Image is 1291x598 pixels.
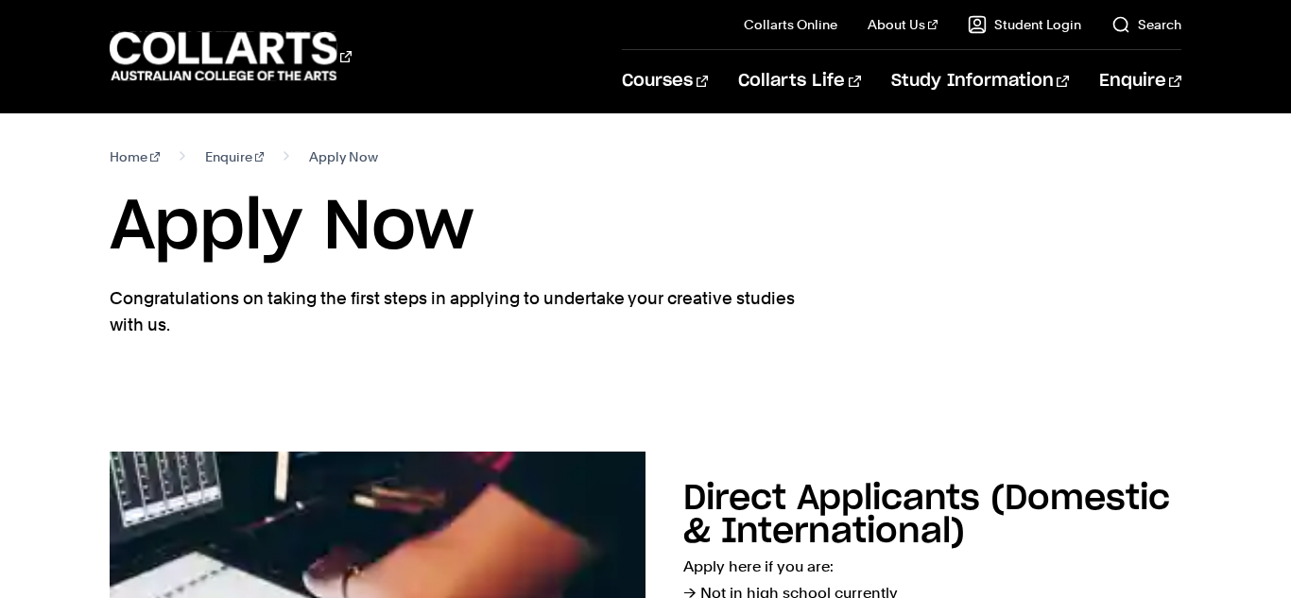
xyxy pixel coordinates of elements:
[683,482,1170,549] h2: Direct Applicants (Domestic & International)
[868,15,938,34] a: About Us
[622,50,708,112] a: Courses
[110,144,160,170] a: Home
[309,144,378,170] span: Apply Now
[744,15,837,34] a: Collarts Online
[110,29,352,83] div: Go to homepage
[891,50,1069,112] a: Study Information
[110,285,800,338] p: Congratulations on taking the first steps in applying to undertake your creative studies with us.
[738,50,860,112] a: Collarts Life
[205,144,265,170] a: Enquire
[110,185,1181,270] h1: Apply Now
[1111,15,1181,34] a: Search
[1099,50,1181,112] a: Enquire
[968,15,1081,34] a: Student Login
